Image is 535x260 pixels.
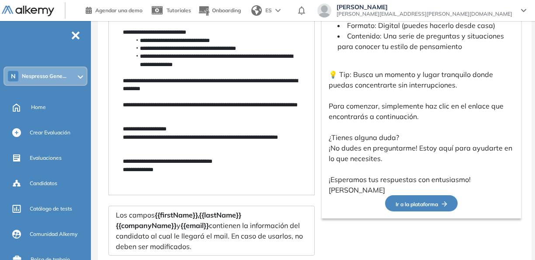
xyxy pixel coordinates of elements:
span: Nespresso Gene... [22,73,66,80]
button: Onboarding [198,1,241,20]
p: ¡No dudes en preguntarme! Estoy aquí para ayudarte en lo que necesites. [329,143,514,164]
span: Home [31,103,46,111]
span: Crear Evaluación [30,129,70,137]
span: Candidatos [30,179,57,187]
span: Agendar una demo [95,7,142,14]
p: Para comenzar, simplemente haz clic en el enlace que encontrarás a continuación. [329,101,514,122]
span: [PERSON_NAME] [337,4,512,11]
img: Logo [2,6,54,17]
span: Catálogo de tests [30,205,72,213]
span: Comunidad Alkemy [30,230,77,238]
li: Formato: Digital (puedes hacerlo desde casa) [337,20,514,31]
p: ¿Tienes alguna duda? [329,132,514,143]
img: world [251,5,262,16]
span: Tutoriales [167,7,191,14]
li: Contenido: Una serie de preguntas y situaciones para conocer tu estilo de pensamiento [337,31,514,52]
img: arrow [275,9,281,12]
span: ES [265,7,272,14]
div: Los campos y contienen la información del candidato al cual le llegará el mail. En caso de usarlo... [108,206,315,256]
span: Onboarding [212,7,241,14]
p: [PERSON_NAME] [329,185,514,195]
span: {{companyName}} [116,221,177,230]
a: Agendar una demo [86,4,142,15]
p: ¡Esperamos tus respuestas con entusiasmo! [329,174,514,185]
img: Flecha [438,201,447,207]
button: Ir a la plataformaFlecha [385,195,458,211]
span: Ir a la plataforma [396,201,447,207]
span: N [11,73,16,80]
p: 💡 Tip: Busca un momento y lugar tranquilo donde puedas concentrarte sin interrupciones. [329,69,514,90]
span: {{lastName}} [199,211,241,219]
span: Evaluaciones [30,154,62,162]
span: {{email}} [181,221,209,230]
span: {{firstName}}, [155,211,199,219]
span: [PERSON_NAME][EMAIL_ADDRESS][PERSON_NAME][DOMAIN_NAME] [337,11,512,18]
